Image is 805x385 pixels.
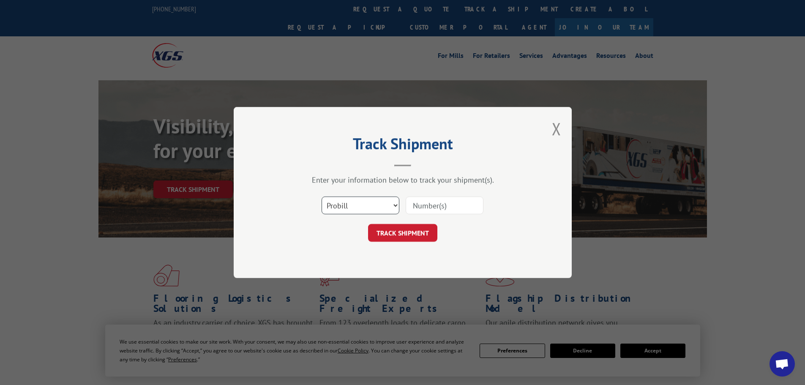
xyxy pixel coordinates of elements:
[552,117,561,140] button: Close modal
[368,224,437,242] button: TRACK SHIPMENT
[770,351,795,377] div: Open chat
[276,138,529,154] h2: Track Shipment
[276,175,529,185] div: Enter your information below to track your shipment(s).
[406,197,483,214] input: Number(s)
